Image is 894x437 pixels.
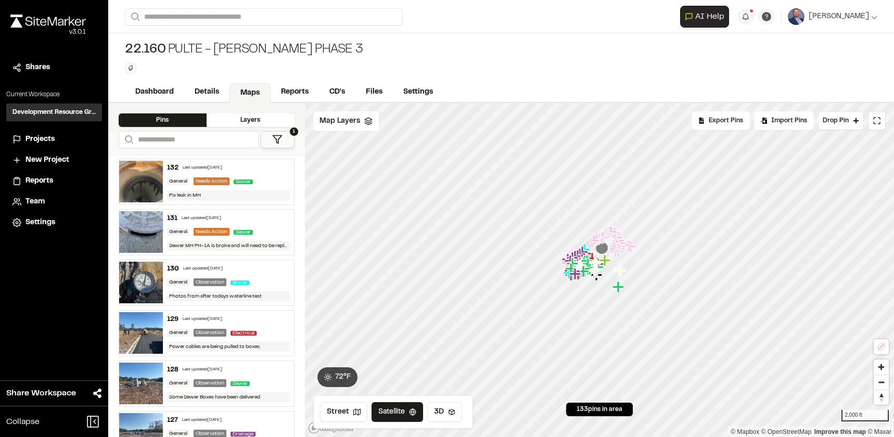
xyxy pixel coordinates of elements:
[320,402,367,422] button: Street
[183,165,222,171] div: Last updated [DATE]
[229,83,271,103] a: Maps
[583,238,596,252] div: Map marker
[12,108,96,117] h3: Development Resource Group
[615,237,628,250] div: Map marker
[12,62,96,73] a: Shares
[874,339,889,354] button: Location not available
[680,6,729,28] button: Open AI Assistant
[320,115,360,127] span: Map Layers
[566,257,580,271] div: Map marker
[590,234,603,247] div: Map marker
[867,428,891,435] a: Maxar
[125,42,166,58] span: 22.160
[183,316,222,323] div: Last updated [DATE]
[167,379,189,387] div: General
[167,264,179,274] div: 130
[589,256,603,269] div: Map marker
[25,62,50,73] span: Shares
[6,416,40,428] span: Collapse
[167,329,189,337] div: General
[167,228,189,236] div: General
[593,232,606,246] div: Map marker
[590,265,604,279] div: Map marker
[578,243,592,256] div: Map marker
[609,246,623,259] div: Map marker
[874,359,889,375] button: Zoom in
[6,90,102,99] p: Current Workspace
[592,259,606,272] div: Map marker
[625,240,638,254] div: Map marker
[335,371,351,383] span: 72 ° F
[589,264,602,277] div: Map marker
[25,196,45,208] span: Team
[592,258,606,271] div: Map marker
[771,116,807,125] span: Import Pins
[231,381,250,386] span: Sewer
[573,266,587,279] div: Map marker
[565,268,578,282] div: Map marker
[566,251,580,265] div: Map marker
[567,251,581,264] div: Map marker
[119,312,163,354] img: file
[612,236,626,250] div: Map marker
[125,42,363,58] div: Pulte - [PERSON_NAME] Phase 3
[317,367,357,387] button: 72°F
[613,242,627,256] div: Map marker
[572,267,585,281] div: Map marker
[184,82,229,102] a: Details
[119,211,163,253] img: file
[6,387,76,400] span: Share Workspace
[25,155,69,166] span: New Project
[234,179,253,184] span: Sewer
[731,428,759,435] a: Mapbox
[194,278,226,286] div: Observation
[119,131,137,148] button: Search
[590,264,604,278] div: Map marker
[231,432,256,436] span: Drainage
[580,241,593,255] div: Map marker
[167,163,178,173] div: 132
[119,113,207,127] div: Pins
[584,262,597,276] div: Map marker
[709,116,743,125] span: Export Pins
[573,248,587,261] div: Map marker
[605,225,618,239] div: Map marker
[581,254,594,268] div: Map marker
[125,8,144,25] button: Search
[125,82,184,102] a: Dashboard
[584,237,598,250] div: Map marker
[692,111,750,130] div: No pins available to export
[578,243,591,256] div: Map marker
[569,267,582,281] div: Map marker
[207,113,295,127] div: Layers
[577,265,591,278] div: Map marker
[612,234,626,248] div: Map marker
[319,82,355,102] a: CD's
[680,6,733,28] div: Open AI Assistant
[590,263,604,277] div: Map marker
[814,428,866,435] a: Map feedback
[570,268,583,281] div: Map marker
[25,175,53,187] span: Reports
[596,231,609,245] div: Map marker
[119,262,163,303] img: file
[592,261,605,274] div: Map marker
[610,240,624,253] div: Map marker
[588,265,602,279] div: Map marker
[271,82,319,102] a: Reports
[841,410,889,421] div: 2,000 ft
[565,262,578,276] div: Map marker
[611,238,625,251] div: Map marker
[582,240,595,253] div: Map marker
[623,240,637,253] div: Map marker
[761,428,812,435] a: OpenStreetMap
[590,268,604,282] div: Map marker
[599,228,613,241] div: Map marker
[194,177,229,185] div: Needs Action
[167,416,178,425] div: 127
[809,11,869,22] span: [PERSON_NAME]
[308,422,354,434] a: Mapbox logo
[25,134,55,145] span: Projects
[12,196,96,208] a: Team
